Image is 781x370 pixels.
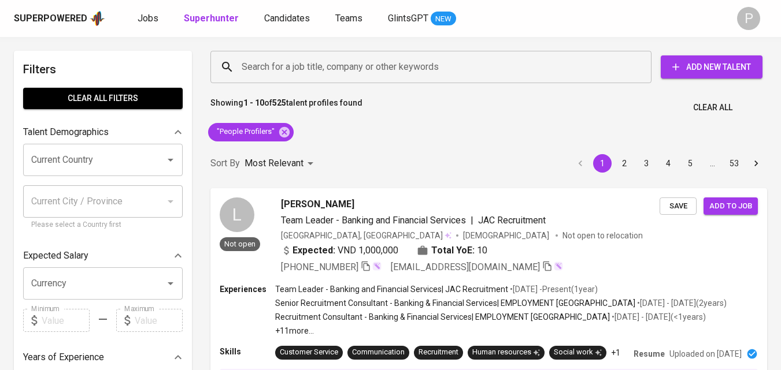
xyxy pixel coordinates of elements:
[23,249,88,263] p: Expected Salary
[419,347,458,358] div: Recruitment
[431,13,456,25] span: NEW
[184,12,241,26] a: Superhunter
[135,309,183,332] input: Value
[275,297,635,309] p: Senior Recruitment Consultant - Banking & Financial Services | EMPLOYMENT [GEOGRAPHIC_DATA]
[472,347,540,358] div: Human resources
[281,197,354,211] span: [PERSON_NAME]
[23,121,183,144] div: Talent Demographics
[704,197,758,215] button: Add to job
[220,346,275,357] p: Skills
[569,154,767,173] nav: pagination navigation
[32,91,173,106] span: Clear All filters
[610,311,706,323] p: • [DATE] - [DATE] ( <1 years )
[31,219,175,231] p: Please select a Country first
[243,98,264,107] b: 1 - 10
[23,350,104,364] p: Years of Experience
[90,10,105,27] img: app logo
[431,244,475,257] b: Total YoE:
[208,123,294,141] div: "People Profilers"
[162,152,179,168] button: Open
[703,158,721,169] div: …
[138,13,158,24] span: Jobs
[352,347,405,358] div: Communication
[275,311,610,323] p: Recruitment Consultant - Banking & Financial Services | EMPLOYMENT [GEOGRAPHIC_DATA]
[709,200,752,213] span: Add to job
[281,261,358,272] span: [PHONE_NUMBER]
[23,60,183,79] h6: Filters
[659,154,678,173] button: Go to page 4
[184,13,239,24] b: Superhunter
[220,239,260,249] span: Not open
[275,325,727,337] p: +11 more ...
[593,154,612,173] button: page 1
[372,261,382,271] img: magic_wand.svg
[635,297,727,309] p: • [DATE] - [DATE] ( 2 years )
[14,12,87,25] div: Superpowered
[220,197,254,232] div: L
[275,283,508,295] p: Team Leader - Banking and Financial Services | JAC Recruitment
[681,154,699,173] button: Go to page 5
[208,126,282,137] span: "People Profilers"
[23,88,183,109] button: Clear All filters
[42,309,90,332] input: Value
[220,283,275,295] p: Experiences
[281,244,398,257] div: VND 1,000,000
[210,156,240,170] p: Sort By
[669,348,742,360] p: Uploaded on [DATE]
[391,261,540,272] span: [EMAIL_ADDRESS][DOMAIN_NAME]
[508,283,598,295] p: • [DATE] - Present ( 1 year )
[661,55,763,79] button: Add New Talent
[264,13,310,24] span: Candidates
[689,97,737,118] button: Clear All
[611,347,620,358] p: +1
[388,12,456,26] a: GlintsGPT NEW
[281,230,451,241] div: [GEOGRAPHIC_DATA], [GEOGRAPHIC_DATA]
[272,98,286,107] b: 525
[554,347,602,358] div: Social work
[463,230,551,241] span: [DEMOGRAPHIC_DATA]
[670,60,753,74] span: Add New Talent
[245,156,303,170] p: Most Relevant
[210,97,362,118] p: Showing of talent profiles found
[725,154,743,173] button: Go to page 53
[634,348,665,360] p: Resume
[264,12,312,26] a: Candidates
[693,100,732,115] span: Clear All
[138,12,161,26] a: Jobs
[477,244,487,257] span: 10
[23,125,109,139] p: Talent Demographics
[335,13,362,24] span: Teams
[660,197,697,215] button: Save
[737,7,760,30] div: P
[665,200,691,213] span: Save
[335,12,365,26] a: Teams
[23,346,183,369] div: Years of Experience
[388,13,428,24] span: GlintsGPT
[281,215,466,226] span: Team Leader - Banking and Financial Services
[23,244,183,267] div: Expected Salary
[471,214,473,227] span: |
[637,154,656,173] button: Go to page 3
[280,347,338,358] div: Customer Service
[293,244,335,257] b: Expected:
[747,154,765,173] button: Go to next page
[478,215,546,226] span: JAC Recruitment
[245,153,317,174] div: Most Relevant
[554,261,563,271] img: magic_wand.svg
[162,275,179,291] button: Open
[615,154,634,173] button: Go to page 2
[562,230,643,241] p: Not open to relocation
[14,10,105,27] a: Superpoweredapp logo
